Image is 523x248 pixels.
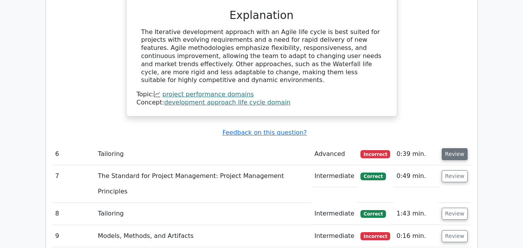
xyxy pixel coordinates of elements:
td: 6 [52,143,95,165]
button: Review [442,170,468,182]
span: Correct [360,173,386,180]
button: Review [442,230,468,242]
a: project performance domains [162,91,254,98]
a: Feedback on this question? [222,129,307,136]
span: Incorrect [360,232,390,240]
div: Concept: [137,99,387,107]
td: Tailoring [95,203,311,225]
td: 7 [52,165,95,203]
td: Intermediate [311,203,357,225]
td: 0:49 min. [393,165,438,187]
td: Tailoring [95,143,311,165]
td: The Standard for Project Management: Project Management Principles [95,165,311,203]
td: 0:16 min. [393,225,438,247]
div: The Iterative development approach with an Agile life cycle is best suited for projects with evol... [141,28,382,85]
td: Intermediate [311,165,357,187]
h3: Explanation [141,9,382,22]
td: Intermediate [311,225,357,247]
td: 9 [52,225,95,247]
button: Review [442,148,468,160]
td: Advanced [311,143,357,165]
span: Correct [360,210,386,218]
div: Topic: [137,91,387,99]
td: Models, Methods, and Artifacts [95,225,311,247]
span: Incorrect [360,150,390,158]
td: 8 [52,203,95,225]
td: 1:43 min. [393,203,438,225]
button: Review [442,208,468,220]
a: development approach life cycle domain [164,99,290,106]
td: 0:39 min. [393,143,438,165]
